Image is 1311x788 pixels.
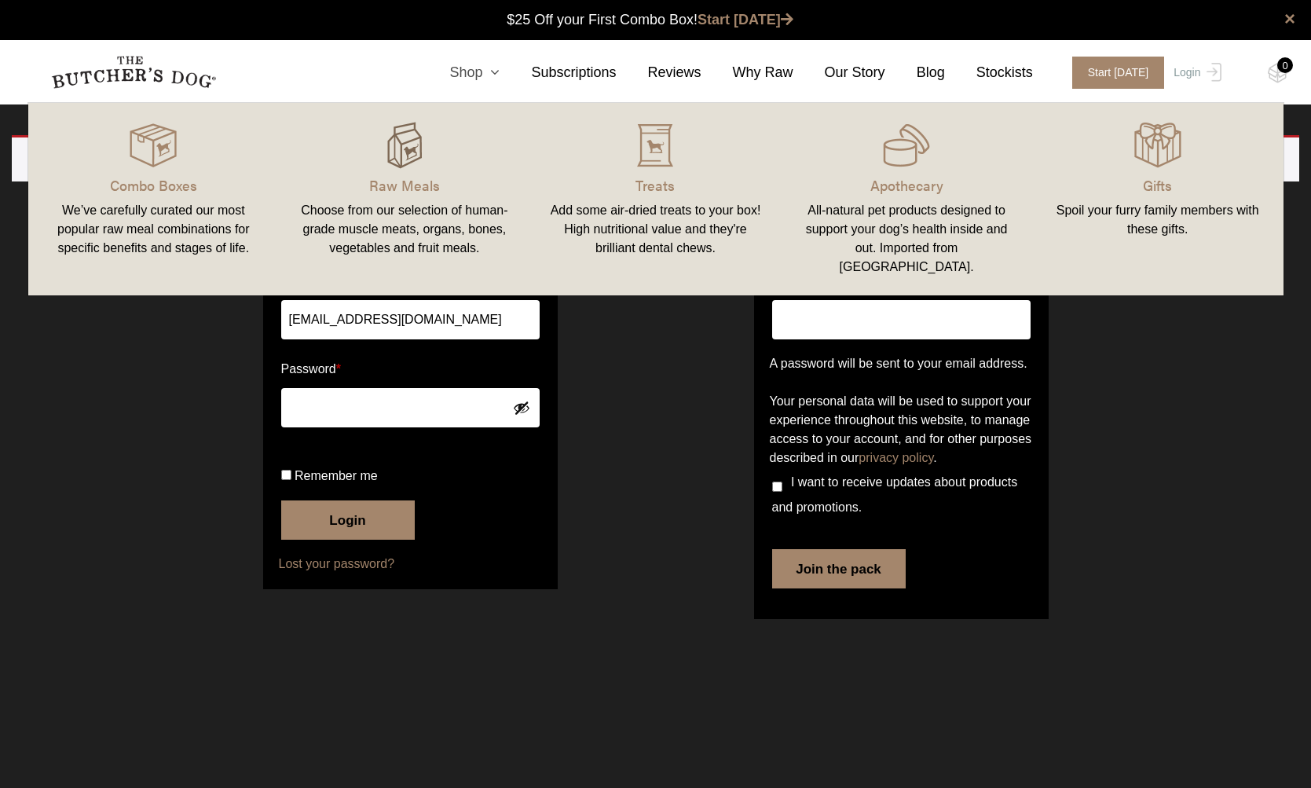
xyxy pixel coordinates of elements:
[793,62,885,83] a: Our Story
[500,62,616,83] a: Subscriptions
[28,119,280,280] a: Combo Boxes We’ve carefully curated our most popular raw meal combinations for specific benefits ...
[772,482,782,492] input: I want to receive updates about products and promotions.
[1170,57,1221,89] a: Login
[945,62,1033,83] a: Stockists
[298,174,511,196] p: Raw Meals
[1051,174,1265,196] p: Gifts
[281,470,291,480] input: Remember me
[701,62,793,83] a: Why Raw
[279,119,530,280] a: Raw Meals Choose from our selection of human-grade muscle meats, organs, bones, vegetables and fr...
[885,62,945,83] a: Blog
[298,201,511,258] div: Choose from our selection of human-grade muscle meats, organs, bones, vegetables and fruit meals.
[47,174,261,196] p: Combo Boxes
[279,555,542,574] a: Lost your password?
[1277,57,1293,73] div: 0
[381,122,428,169] img: TBD_build-A-Box_Hover.png
[800,201,1013,277] div: All-natural pet products designed to support your dog’s health inside and out. Imported from [GEO...
[295,469,378,482] span: Remember me
[1072,57,1165,89] span: Start [DATE]
[772,549,906,588] button: Join the pack
[1268,63,1287,83] img: TBD_Cart-Empty.png
[549,174,763,196] p: Treats
[530,119,782,280] a: Treats Add some air-dried treats to your box! High nutritional value and they're brilliant dental...
[772,475,1018,514] span: I want to receive updates about products and promotions.
[859,451,933,464] a: privacy policy
[281,357,540,382] label: Password
[781,119,1032,280] a: Apothecary All-natural pet products designed to support your dog’s health inside and out. Importe...
[281,500,415,540] button: Login
[549,201,763,258] div: Add some air-dried treats to your box! High nutritional value and they're brilliant dental chews.
[770,392,1033,467] p: Your personal data will be used to support your experience throughout this website, to manage acc...
[770,354,1033,373] p: A password will be sent to your email address.
[1051,201,1265,239] div: Spoil your furry family members with these gifts.
[1032,119,1284,280] a: Gifts Spoil your furry family members with these gifts.
[47,201,261,258] div: We’ve carefully curated our most popular raw meal combinations for specific benefits and stages o...
[513,399,530,416] button: Show password
[418,62,500,83] a: Shop
[617,62,701,83] a: Reviews
[1284,9,1295,28] a: close
[800,174,1013,196] p: Apothecary
[698,12,793,27] a: Start [DATE]
[1056,57,1170,89] a: Start [DATE]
